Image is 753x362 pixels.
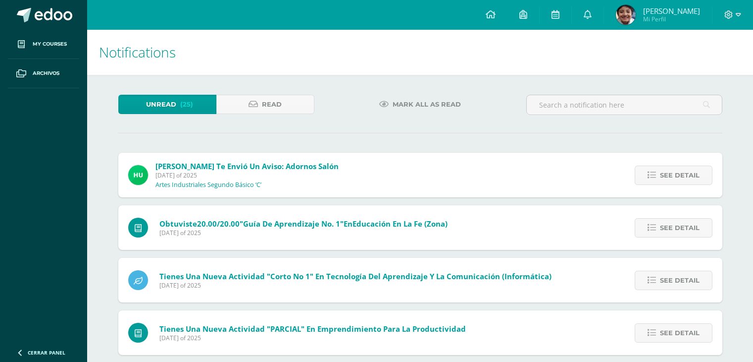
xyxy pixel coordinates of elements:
span: Tienes una nueva actividad "PARCIAL" En Emprendimiento para la Productividad [159,324,466,334]
span: Unread [146,95,176,114]
span: Tienes una nueva actividad "Corto No 1" En Tecnología del Aprendizaje y la Comunicación (Informát... [159,271,552,281]
span: [DATE] of 2025 [159,334,466,342]
a: Unread(25) [118,95,216,114]
span: [DATE] of 2025 [155,171,339,180]
img: 6f4b40384da3c157b5653b523cc5b1f8.png [616,5,636,25]
p: Artes Industriales Segundo Básico ‘C’ [155,181,261,189]
span: [PERSON_NAME] te envió un aviso: Adornos salón [155,161,339,171]
span: [DATE] of 2025 [159,281,552,290]
a: My courses [8,30,79,59]
span: [DATE] of 2025 [159,229,448,237]
span: See detail [660,271,700,290]
a: Archivos [8,59,79,88]
span: Read [262,95,282,114]
a: Read [216,95,314,114]
span: Obtuviste en [159,219,448,229]
span: Archivos [33,69,59,77]
span: Mi Perfil [643,15,700,23]
img: fd23069c3bd5c8dde97a66a86ce78287.png [128,165,148,185]
span: See detail [660,219,700,237]
span: 20.00/20.00 [197,219,240,229]
span: My courses [33,40,67,48]
span: Notifications [99,43,176,61]
span: "Guía de Aprendizaje No. 1" [240,219,344,229]
span: (25) [180,95,193,114]
span: [PERSON_NAME] [643,6,700,16]
span: See detail [660,166,700,184]
span: See detail [660,324,700,342]
span: Cerrar panel [28,349,65,356]
input: Search a notification here [527,95,722,115]
span: Educación en la Fe (Zona) [352,219,448,229]
a: Mark all as read [367,95,473,114]
span: Mark all as read [393,95,461,114]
